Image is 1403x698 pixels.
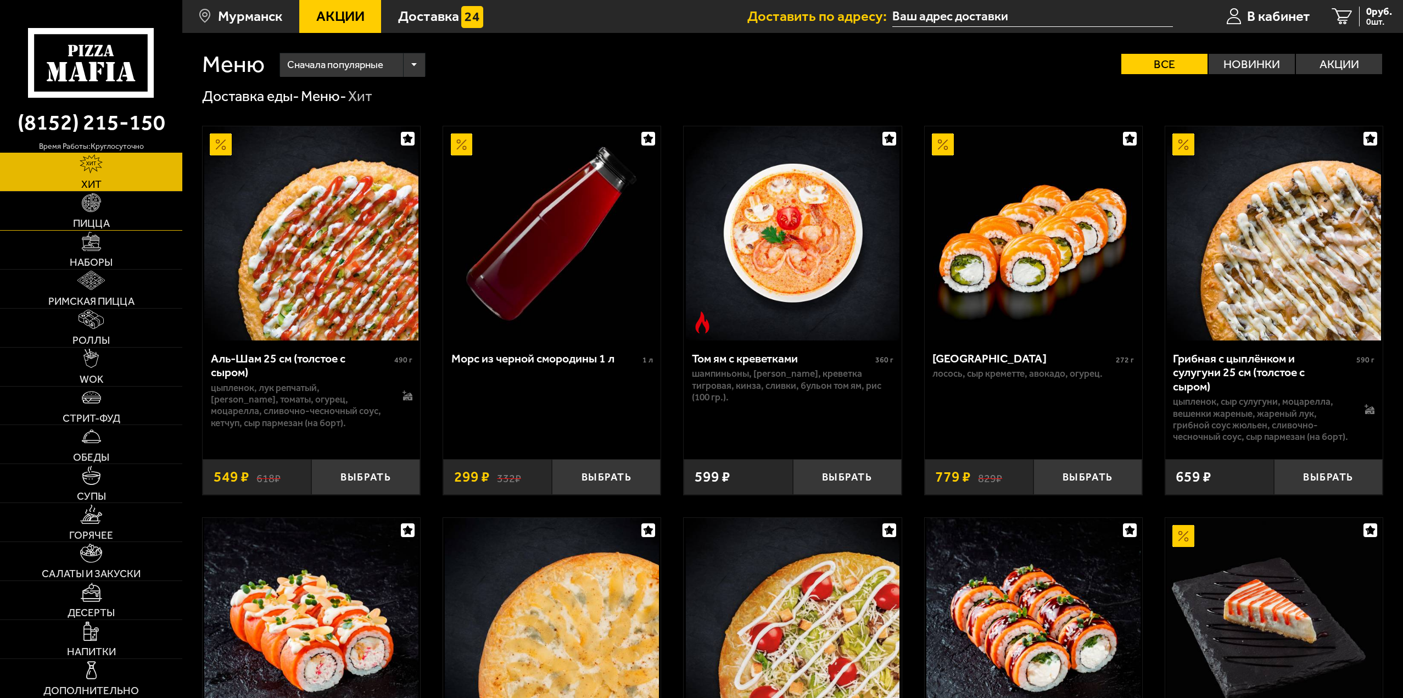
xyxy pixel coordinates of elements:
div: [GEOGRAPHIC_DATA] [932,351,1113,366]
span: 272 г [1116,355,1134,365]
span: 360 г [875,355,893,365]
p: лосось, Сыр креметте, авокадо, огурец. [932,368,1134,379]
div: Хит [348,87,372,106]
a: АкционныйФиладельфия [925,126,1142,340]
span: 1 л [642,355,653,365]
s: 332 ₽ [497,470,521,484]
p: цыпленок, сыр сулугуни, моцарелла, вешенки жареные, жареный лук, грибной соус Жюльен, сливочно-че... [1173,396,1350,443]
label: Все [1121,54,1208,74]
a: АкционныйГрибная с цыплёнком и сулугуни 25 см (толстое с сыром) [1165,126,1383,340]
span: Супы [77,491,106,501]
span: Стрит-фуд [63,413,120,423]
img: Острое блюдо [691,311,713,333]
p: цыпленок, лук репчатый, [PERSON_NAME], томаты, огурец, моцарелла, сливочно-чесночный соус, кетчуп... [211,382,388,429]
a: Меню- [301,87,346,105]
div: Том ям с креветками [692,351,873,366]
span: Хит [81,179,102,189]
img: Акционный [932,133,954,155]
a: АкционныйАль-Шам 25 см (толстое с сыром) [203,126,420,340]
a: Острое блюдоТом ям с креветками [684,126,901,340]
span: 779 ₽ [935,470,971,484]
img: Акционный [210,133,232,155]
img: Филадельфия [926,126,1141,340]
img: Акционный [1172,525,1194,547]
button: Выбрать [1274,459,1383,495]
span: Салаты и закуски [42,568,141,579]
span: Десерты [68,607,115,618]
span: Акции [316,9,365,24]
input: Ваш адрес доставки [892,7,1173,27]
span: 490 г [394,355,412,365]
span: WOK [80,374,103,384]
span: Напитки [67,646,116,657]
button: Выбрать [793,459,902,495]
a: Доставка еды- [202,87,299,105]
span: Доставка [398,9,459,24]
p: шампиньоны, [PERSON_NAME], креветка тигровая, кинза, сливки, бульон том ям, рис (100 гр.). [692,368,893,403]
span: Пицца [73,218,110,228]
a: АкционныйМорс из черной смородины 1 л [443,126,661,340]
span: Роллы [72,335,110,345]
img: Том ям с креветками [686,126,900,340]
button: Выбрать [552,459,661,495]
s: 618 ₽ [256,470,281,484]
span: Наборы [70,257,113,267]
s: 829 ₽ [978,470,1002,484]
span: 0 шт. [1366,18,1392,26]
span: 0 руб. [1366,7,1392,17]
span: В кабинет [1247,9,1310,24]
div: Грибная с цыплёнком и сулугуни 25 см (толстое с сыром) [1173,351,1354,394]
span: Горячее [69,530,113,540]
span: 299 ₽ [454,470,490,484]
span: 549 ₽ [214,470,249,484]
span: Римская пицца [48,296,135,306]
h1: Меню [202,53,265,76]
img: Акционный [451,133,473,155]
span: Дополнительно [43,685,139,696]
button: Выбрать [311,459,420,495]
img: Аль-Шам 25 см (толстое с сыром) [204,126,418,340]
label: Акции [1296,54,1382,74]
img: 15daf4d41897b9f0e9f617042186c801.svg [461,6,483,28]
img: Акционный [1172,133,1194,155]
span: 590 г [1356,355,1374,365]
img: Грибная с цыплёнком и сулугуни 25 см (толстое с сыром) [1167,126,1381,340]
span: 599 ₽ [695,470,730,484]
button: Выбрать [1033,459,1142,495]
span: Мурманск [218,9,282,24]
span: Обеды [73,452,109,462]
div: Аль-Шам 25 см (толстое с сыром) [211,351,392,379]
span: 659 ₽ [1176,470,1211,484]
img: Морс из черной смородины 1 л [445,126,659,340]
span: Доставить по адресу: [747,9,892,24]
label: Новинки [1209,54,1295,74]
div: Морс из черной смородины 1 л [451,351,640,366]
span: Сначала популярные [287,51,383,79]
